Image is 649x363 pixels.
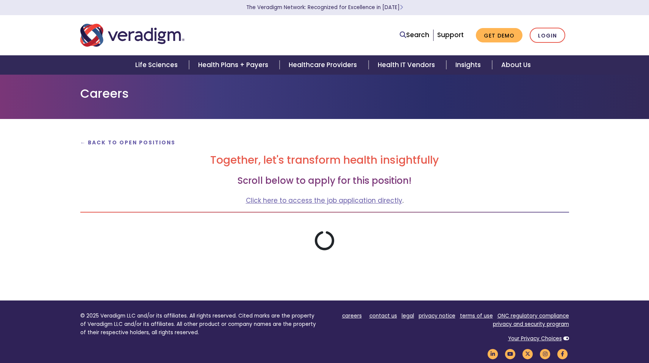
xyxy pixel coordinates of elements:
[369,312,397,319] a: contact us
[80,175,569,186] h3: Scroll below to apply for this position!
[400,30,429,40] a: Search
[508,335,562,342] a: Your Privacy Choices
[486,350,499,357] a: Veradigm LinkedIn Link
[530,28,565,43] a: Login
[493,321,569,328] a: privacy and security program
[419,312,455,319] a: privacy notice
[460,312,493,319] a: terms of use
[246,4,403,11] a: The Veradigm Network: Recognized for Excellence in [DATE]Learn More
[504,350,517,357] a: Veradigm YouTube Link
[556,350,569,357] a: Veradigm Facebook Link
[446,55,492,75] a: Insights
[369,55,446,75] a: Health IT Vendors
[280,55,368,75] a: Healthcare Providers
[400,4,403,11] span: Learn More
[521,350,534,357] a: Veradigm Twitter Link
[246,196,402,205] a: Click here to access the job application directly
[342,312,362,319] a: careers
[402,312,414,319] a: legal
[539,350,552,357] a: Veradigm Instagram Link
[80,154,569,167] h2: Together, let's transform health insightfully
[80,196,569,206] p: .
[80,312,319,336] p: © 2025 Veradigm LLC and/or its affiliates. All rights reserved. Cited marks are the property of V...
[80,86,569,101] h1: Careers
[437,30,464,39] a: Support
[492,55,540,75] a: About Us
[80,139,176,146] a: ← Back to Open Positions
[126,55,189,75] a: Life Sciences
[497,312,569,319] a: ONC regulatory compliance
[189,55,280,75] a: Health Plans + Payers
[476,28,522,43] a: Get Demo
[80,23,185,48] img: Veradigm logo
